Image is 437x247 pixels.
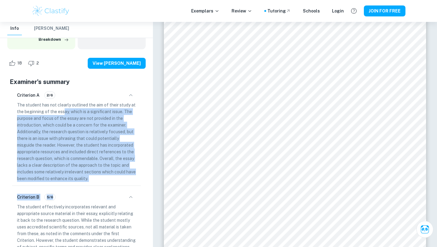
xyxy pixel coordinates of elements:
span: 2/6 [45,92,55,98]
button: Breakdown [37,35,70,44]
p: The student has not clearly outlined the aim of their study at the beginning of the essay, which ... [17,102,136,182]
div: Like [7,58,25,68]
a: Schools [303,8,320,14]
a: Login [332,8,344,14]
button: [PERSON_NAME] [34,22,69,35]
button: JOIN FOR FREE [364,5,405,16]
p: Exemplars [191,8,219,14]
button: Help and Feedback [349,6,359,16]
h5: Examiner's summary [10,77,143,86]
div: Dislike [26,58,42,68]
h6: Criterion A [17,92,39,99]
span: 2 [33,60,42,66]
a: Tutoring [267,8,291,14]
h6: Criterion B [17,194,39,200]
span: 5/6 [45,194,55,200]
button: Ask Clai [416,221,433,238]
img: Clastify logo [32,5,70,17]
p: Review [232,8,252,14]
button: View [PERSON_NAME] [88,58,146,69]
button: Info [7,22,22,35]
span: 18 [14,60,25,66]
